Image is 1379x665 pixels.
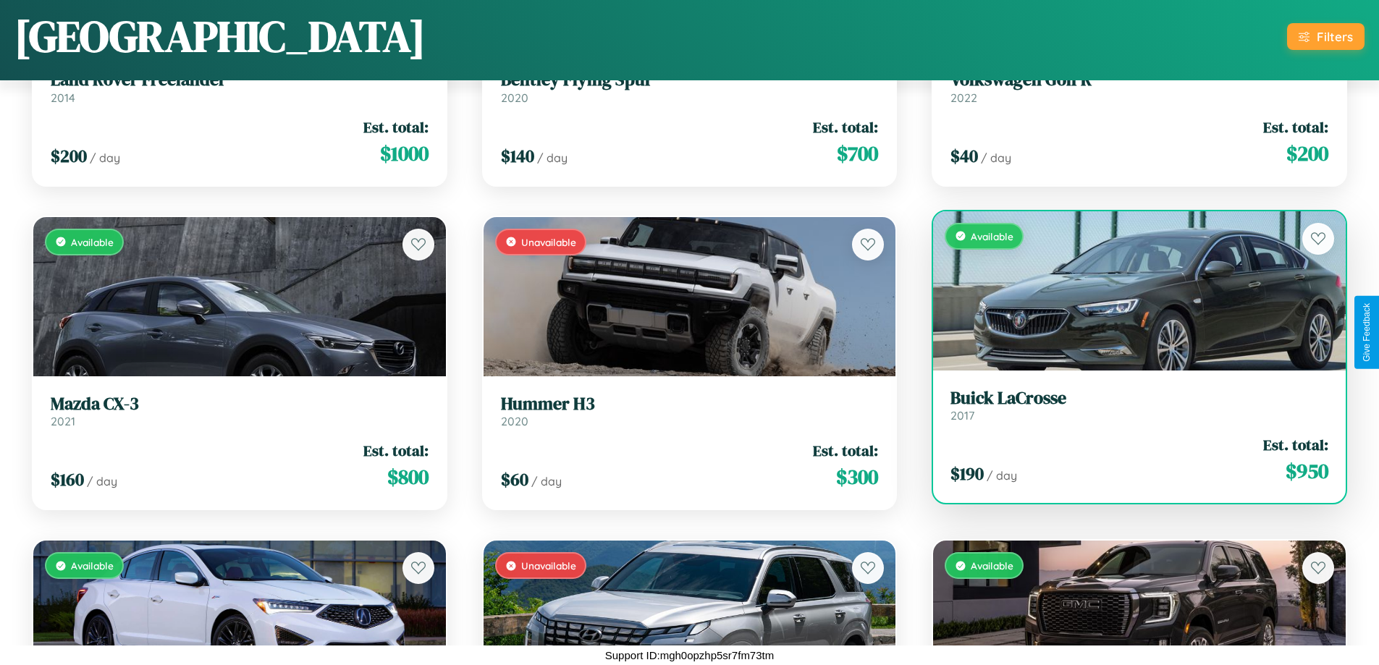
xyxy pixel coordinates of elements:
span: / day [537,151,568,165]
button: Filters [1287,23,1365,50]
p: Support ID: mgh0opzhp5sr7fm73tm [605,645,774,665]
span: / day [90,151,120,165]
span: Est. total: [1263,117,1328,137]
h3: Volkswagen Golf R [950,69,1328,90]
span: Unavailable [521,236,576,248]
span: / day [987,468,1017,483]
h3: Land Rover Freelander [51,69,429,90]
span: $ 190 [950,462,984,486]
a: Hummer H32020 [501,394,879,429]
div: Filters [1317,29,1353,44]
span: Available [971,230,1013,242]
span: Est. total: [1263,434,1328,455]
span: Est. total: [813,440,878,461]
span: $ 200 [1286,139,1328,168]
span: 2020 [501,90,528,105]
a: Buick LaCrosse2017 [950,388,1328,423]
span: $ 140 [501,144,534,168]
a: Mazda CX-32021 [51,394,429,429]
h3: Bentley Flying Spur [501,69,879,90]
span: Est. total: [363,117,429,137]
h3: Buick LaCrosse [950,388,1328,409]
span: $ 1000 [380,139,429,168]
span: $ 950 [1286,457,1328,486]
h3: Hummer H3 [501,394,879,415]
a: Bentley Flying Spur2020 [501,69,879,105]
span: $ 800 [387,462,429,491]
span: $ 40 [950,144,978,168]
span: 2017 [950,408,974,423]
span: $ 160 [51,467,84,491]
span: 2014 [51,90,75,105]
h1: [GEOGRAPHIC_DATA] [14,7,426,66]
span: / day [531,474,562,488]
span: Available [971,559,1013,572]
span: Est. total: [363,440,429,461]
span: 2020 [501,414,528,428]
div: Give Feedback [1362,303,1372,362]
span: / day [981,151,1011,165]
span: 2022 [950,90,977,105]
span: / day [87,474,117,488]
span: 2021 [51,414,75,428]
h3: Mazda CX-3 [51,394,429,415]
span: Est. total: [813,117,878,137]
span: $ 700 [837,139,878,168]
span: Unavailable [521,559,576,572]
span: $ 60 [501,467,528,491]
a: Volkswagen Golf R2022 [950,69,1328,105]
span: Available [71,236,114,248]
span: Available [71,559,114,572]
span: $ 300 [836,462,878,491]
a: Land Rover Freelander2014 [51,69,429,105]
span: $ 200 [51,144,87,168]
